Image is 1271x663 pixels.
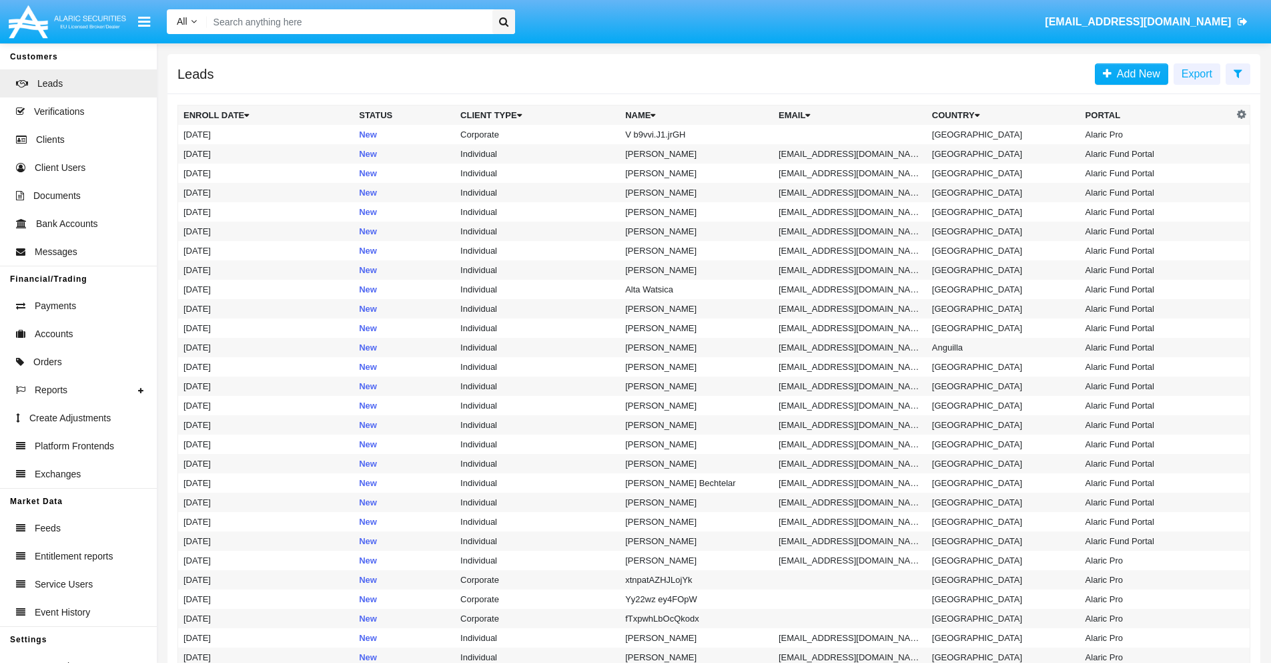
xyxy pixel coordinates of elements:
td: Individual [455,435,620,454]
td: [EMAIL_ADDRESS][DOMAIN_NAME] [773,280,927,299]
td: Individual [455,202,620,222]
td: [GEOGRAPHIC_DATA] [927,415,1080,435]
td: fTxpwhLbOcQkodx [620,609,773,628]
td: V b9vvi.J1.jrGH [620,125,773,144]
td: [GEOGRAPHIC_DATA] [927,183,1080,202]
td: [GEOGRAPHIC_DATA] [927,512,1080,531]
td: [GEOGRAPHIC_DATA] [927,164,1080,183]
td: Corporate [455,570,620,590]
td: New [354,454,455,473]
td: Alaric Fund Portal [1080,222,1234,241]
td: [DATE] [178,454,354,473]
td: Alaric Fund Portal [1080,473,1234,493]
td: Corporate [455,125,620,144]
td: [GEOGRAPHIC_DATA] [927,396,1080,415]
span: Create Adjustments [29,411,111,425]
td: Alaric Fund Portal [1080,435,1234,454]
td: [DATE] [178,318,354,338]
td: [DATE] [178,473,354,493]
input: Search [207,9,488,34]
td: [PERSON_NAME] [620,551,773,570]
td: Individual [455,318,620,338]
td: [DATE] [178,164,354,183]
span: Platform Frontends [35,439,114,453]
a: All [167,15,207,29]
td: Alaric Fund Portal [1080,512,1234,531]
td: [GEOGRAPHIC_DATA] [927,241,1080,260]
td: Individual [455,454,620,473]
td: [GEOGRAPHIC_DATA] [927,609,1080,628]
td: [GEOGRAPHIC_DATA] [927,318,1080,338]
td: [DATE] [178,357,354,377]
th: Enroll Date [178,105,354,126]
td: [EMAIL_ADDRESS][DOMAIN_NAME] [773,299,927,318]
td: [EMAIL_ADDRESS][DOMAIN_NAME] [773,164,927,183]
td: New [354,396,455,415]
td: Individual [455,551,620,570]
span: Messages [35,245,77,259]
td: [DATE] [178,415,354,435]
td: [DATE] [178,551,354,570]
td: New [354,318,455,338]
td: Individual [455,415,620,435]
span: All [177,16,187,27]
td: [DATE] [178,202,354,222]
td: [DATE] [178,338,354,357]
td: [EMAIL_ADDRESS][DOMAIN_NAME] [773,260,927,280]
span: Documents [33,189,81,203]
img: Logo image [7,2,128,41]
td: [GEOGRAPHIC_DATA] [927,202,1080,222]
button: Export [1174,63,1220,85]
span: Reports [35,383,67,397]
td: New [354,144,455,164]
td: [EMAIL_ADDRESS][DOMAIN_NAME] [773,512,927,531]
td: [DATE] [178,299,354,318]
td: [PERSON_NAME] [620,144,773,164]
td: [GEOGRAPHIC_DATA] [927,299,1080,318]
td: New [354,222,455,241]
td: [GEOGRAPHIC_DATA] [927,260,1080,280]
td: New [354,280,455,299]
td: [PERSON_NAME] [620,241,773,260]
td: [PERSON_NAME] [620,531,773,551]
td: Alaric Fund Portal [1080,299,1234,318]
td: Individual [455,473,620,493]
span: Exchanges [35,467,81,481]
td: [EMAIL_ADDRESS][DOMAIN_NAME] [773,628,927,648]
td: [DATE] [178,183,354,202]
td: [GEOGRAPHIC_DATA] [927,628,1080,648]
td: [DATE] [178,222,354,241]
td: New [354,493,455,512]
span: Export [1182,68,1212,79]
td: [EMAIL_ADDRESS][DOMAIN_NAME] [773,318,927,338]
td: Alaric Fund Portal [1080,531,1234,551]
td: Individual [455,241,620,260]
td: [DATE] [178,570,354,590]
td: Yy22wz ey4FOpW [620,590,773,609]
td: [PERSON_NAME] [620,377,773,396]
td: [PERSON_NAME] [620,183,773,202]
td: New [354,609,455,628]
td: Alta Watsica [620,280,773,299]
td: New [354,628,455,648]
td: Alaric Fund Portal [1080,280,1234,299]
td: Alaric Pro [1080,551,1234,570]
th: Portal [1080,105,1234,126]
td: [PERSON_NAME] [620,512,773,531]
td: [DATE] [178,125,354,144]
span: Accounts [35,327,73,341]
td: Individual [455,144,620,164]
span: Payments [35,299,76,313]
td: New [354,125,455,144]
td: Individual [455,357,620,377]
td: [PERSON_NAME] [620,415,773,435]
td: [DATE] [178,144,354,164]
td: [DATE] [178,531,354,551]
td: [PERSON_NAME] [620,164,773,183]
a: Add New [1095,63,1168,85]
td: Alaric Fund Portal [1080,144,1234,164]
td: [DATE] [178,377,354,396]
td: Alaric Fund Portal [1080,164,1234,183]
td: Individual [455,531,620,551]
td: [GEOGRAPHIC_DATA] [927,435,1080,454]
